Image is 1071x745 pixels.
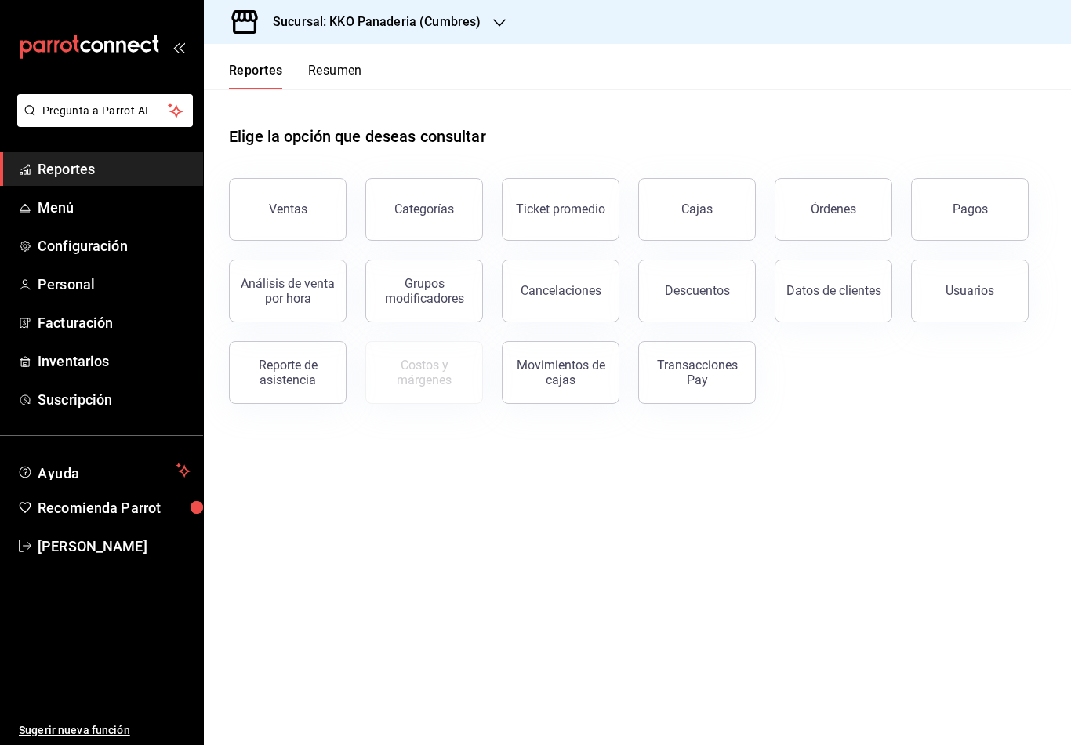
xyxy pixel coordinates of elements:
div: Datos de clientes [786,283,881,298]
a: Cajas [638,178,756,241]
button: Ventas [229,178,347,241]
div: Pagos [953,202,988,216]
h3: Sucursal: KKO Panaderia (Cumbres) [260,13,481,31]
button: Análisis de venta por hora [229,260,347,322]
span: [PERSON_NAME] [38,536,191,557]
button: Órdenes [775,178,892,241]
div: Ticket promedio [516,202,605,216]
div: Reporte de asistencia [239,358,336,387]
span: Facturación [38,312,191,333]
div: Ventas [269,202,307,216]
div: Transacciones Pay [648,358,746,387]
button: Resumen [308,63,362,89]
div: Órdenes [811,202,856,216]
span: Inventarios [38,351,191,372]
span: Menú [38,197,191,218]
button: Ticket promedio [502,178,619,241]
div: Cancelaciones [521,283,601,298]
span: Ayuda [38,461,170,480]
span: Recomienda Parrot [38,497,191,518]
button: Categorías [365,178,483,241]
div: Análisis de venta por hora [239,276,336,306]
button: Grupos modificadores [365,260,483,322]
button: Datos de clientes [775,260,892,322]
button: Pregunta a Parrot AI [17,94,193,127]
span: Configuración [38,235,191,256]
div: Cajas [681,200,713,219]
button: Descuentos [638,260,756,322]
div: Descuentos [665,283,730,298]
button: Contrata inventarios para ver este reporte [365,341,483,404]
div: Costos y márgenes [376,358,473,387]
span: Pregunta a Parrot AI [42,103,169,119]
span: Suscripción [38,389,191,410]
h1: Elige la opción que deseas consultar [229,125,486,148]
div: Categorías [394,202,454,216]
button: Pagos [911,178,1029,241]
button: Transacciones Pay [638,341,756,404]
span: Personal [38,274,191,295]
span: Sugerir nueva función [19,722,191,739]
button: open_drawer_menu [172,41,185,53]
button: Reportes [229,63,283,89]
span: Reportes [38,158,191,180]
a: Pregunta a Parrot AI [11,114,193,130]
div: navigation tabs [229,63,362,89]
div: Usuarios [946,283,994,298]
button: Reporte de asistencia [229,341,347,404]
div: Grupos modificadores [376,276,473,306]
div: Movimientos de cajas [512,358,609,387]
button: Usuarios [911,260,1029,322]
button: Movimientos de cajas [502,341,619,404]
button: Cancelaciones [502,260,619,322]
